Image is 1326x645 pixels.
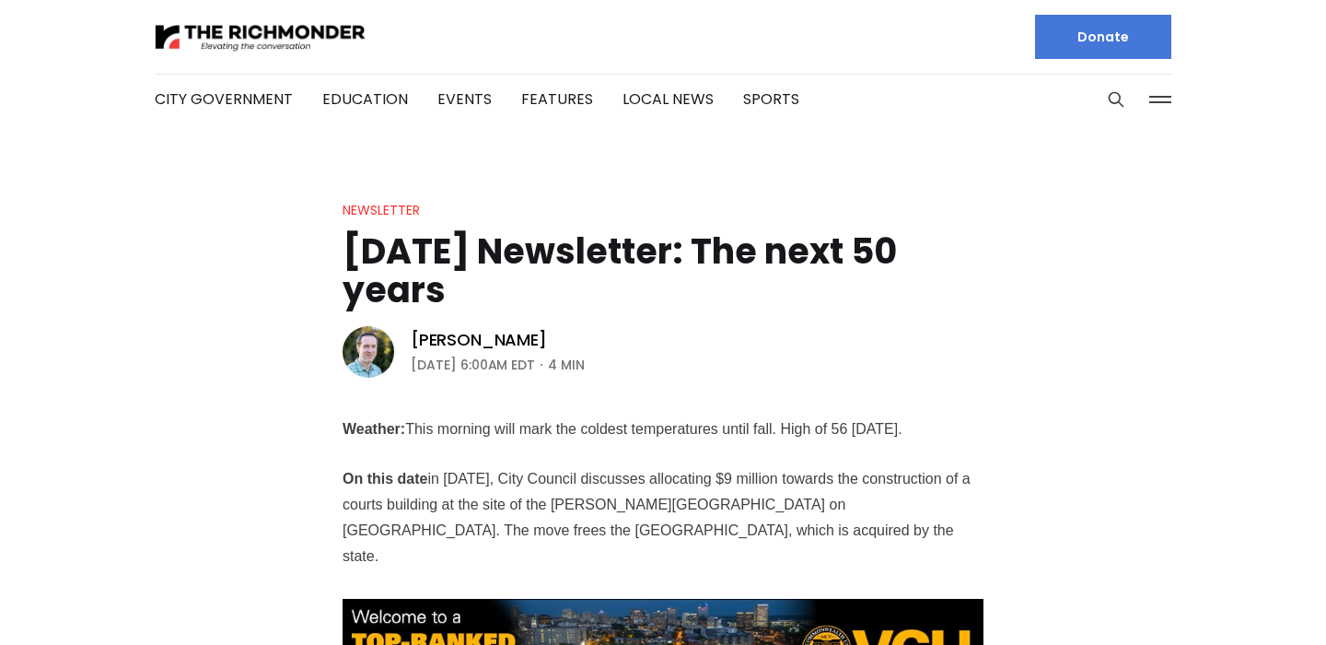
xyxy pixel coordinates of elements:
[548,354,585,376] span: 4 min
[155,88,293,110] a: City Government
[1102,86,1130,113] button: Search this site
[343,201,420,219] a: Newsletter
[343,466,983,569] p: in [DATE], City Council discusses allocating $9 million towards the construction of a courts buil...
[322,88,408,110] a: Education
[521,88,593,110] a: Features
[343,416,983,442] p: This morning will mark the coldest temperatures until fall. High of 56 [DATE].
[437,88,492,110] a: Events
[343,232,983,310] h1: [DATE] Newsletter: The next 50 years
[343,421,405,437] strong: Weather:
[411,354,535,376] time: [DATE] 6:00AM EDT
[343,326,394,378] img: Michael Phillips
[411,329,547,351] a: [PERSON_NAME]
[743,88,799,110] a: Sports
[622,88,714,110] a: Local News
[155,21,366,53] img: The Richmonder
[1035,15,1171,59] a: Donate
[1169,555,1326,645] iframe: portal-trigger
[343,471,427,487] strong: On this date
